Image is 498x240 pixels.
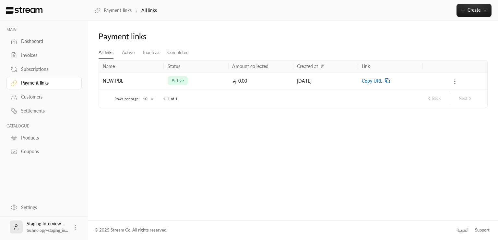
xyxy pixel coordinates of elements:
a: Dashboard [6,35,82,48]
a: All links [99,47,113,59]
div: Coupons [21,148,74,155]
div: Link [362,63,370,69]
div: Name [103,63,115,69]
a: Active [122,47,135,58]
p: Rows per page: [114,96,140,101]
div: Amount collected [232,63,268,69]
a: Completed [167,47,189,58]
a: Products [6,131,82,144]
div: 0.00 [232,73,289,89]
div: [DATE] [297,73,354,89]
button: Sort [319,62,326,70]
p: All links [141,7,157,14]
div: 10 [140,95,155,103]
div: Created at [297,63,318,69]
div: Products [21,135,74,141]
div: Settlements [21,108,74,114]
nav: breadcrumb [95,7,157,14]
div: Dashboard [21,38,74,45]
span: active [172,77,184,84]
a: Support [473,224,492,236]
div: NEW PBL [103,73,160,89]
div: Staging Interview . [27,220,68,233]
a: Invoices [6,49,82,62]
a: Subscriptions [6,63,82,75]
div: Payment links [21,80,74,86]
a: Customers [6,91,82,103]
span: Create [468,7,480,13]
a: Coupons [6,145,82,158]
div: Customers [21,94,74,100]
p: MAIN [6,27,82,33]
div: العربية [456,227,468,233]
img: Logo [5,7,43,14]
a: Inactive [143,47,159,58]
div: Status [168,63,181,69]
div: Invoices [21,52,74,59]
div: Subscriptions [21,66,74,73]
div: © 2025 Stream Co. All rights reserved. [95,227,167,233]
a: Payment links [95,7,132,14]
a: Settings [6,201,82,214]
p: 1–1 of 1 [163,96,178,101]
div: Settings [21,204,74,211]
a: Settlements [6,105,82,117]
span: technology+staging_in... [27,228,68,233]
a: Payment links [6,77,82,89]
span: Copy URL [362,73,382,89]
p: CATALOGUE [6,124,82,129]
button: Create [456,4,492,17]
div: Payment links [99,31,224,42]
